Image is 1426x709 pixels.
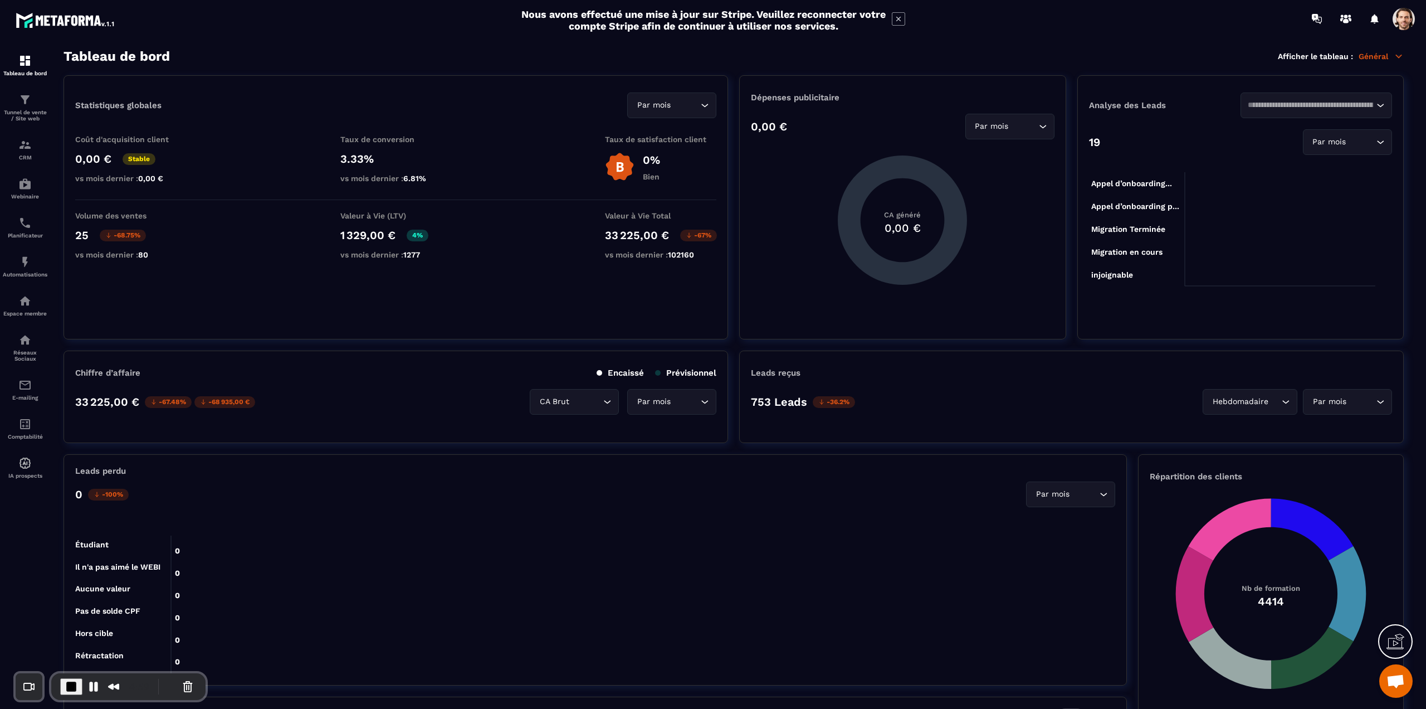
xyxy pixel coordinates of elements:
img: formation [18,54,32,67]
div: Search for option [1203,389,1297,415]
a: automationsautomationsEspace membre [3,286,47,325]
p: Statistiques globales [75,100,162,110]
p: vs mois dernier : [75,250,187,259]
p: Bien [643,172,660,181]
p: Taux de satisfaction client [605,135,716,144]
span: Par mois [634,396,673,408]
p: Afficher le tableau : [1278,52,1353,61]
p: vs mois dernier : [340,174,452,183]
tspan: Migration Terminée [1091,225,1165,234]
p: -67.48% [145,396,192,408]
input: Search for option [1248,99,1374,111]
tspan: Il n'a pas aimé le WEBI [75,562,160,571]
span: Par mois [1033,488,1072,501]
p: -68 935,00 € [194,396,255,408]
input: Search for option [673,99,698,111]
p: Taux de conversion [340,135,452,144]
p: Chiffre d’affaire [75,368,140,378]
p: Stable [123,153,155,165]
p: 25 [75,229,89,242]
a: automationsautomationsAutomatisations [3,247,47,286]
input: Search for option [1011,120,1036,133]
p: -100% [88,489,129,501]
tspan: Aucune valeur [75,584,130,593]
input: Search for option [1271,396,1279,408]
p: 4% [407,230,428,241]
a: formationformationTableau de bord [3,46,47,85]
span: 0,00 € [138,174,163,183]
img: scheduler [18,216,32,230]
p: -68.75% [100,230,146,241]
a: formationformationTunnel de vente / Site web [3,85,47,130]
span: Par mois [1310,136,1349,148]
a: emailemailE-mailing [3,370,47,409]
span: CA Brut [537,396,572,408]
a: social-networksocial-networkRéseaux Sociaux [3,325,47,370]
img: automations [18,255,32,269]
p: Automatisations [3,271,47,278]
p: 0,00 € [75,152,111,166]
tspan: Appel d’onboarding p... [1091,202,1179,211]
div: Search for option [1241,93,1392,118]
img: automations [18,457,32,470]
p: Valeur à Vie Total [605,211,716,220]
p: Volume des ventes [75,211,187,220]
span: 102160 [668,250,694,259]
p: Leads reçus [751,368,800,378]
p: Valeur à Vie (LTV) [340,211,452,220]
img: email [18,378,32,392]
tspan: Migration en cours [1091,247,1162,257]
tspan: Étudiant [75,540,109,549]
p: Dépenses publicitaire [751,93,1054,103]
tspan: Rétractation [75,651,124,660]
img: social-network [18,333,32,347]
a: formationformationCRM [3,130,47,169]
p: Coût d'acquisition client [75,135,187,144]
img: automations [18,294,32,308]
input: Search for option [673,396,698,408]
p: vs mois dernier : [340,250,452,259]
div: Search for option [1303,389,1392,415]
p: Espace membre [3,310,47,317]
p: 33 225,00 € [605,229,669,242]
p: Encaissé [597,368,644,378]
img: logo [16,10,116,30]
p: 0 [75,488,82,501]
div: Search for option [627,389,716,415]
a: automationsautomationsWebinaire [3,169,47,208]
p: 19 [1089,135,1100,149]
span: 80 [138,250,148,259]
a: accountantaccountantComptabilité [3,409,47,448]
h2: Nous avons effectué une mise à jour sur Stripe. Veuillez reconnecter votre compte Stripe afin de ... [521,8,886,32]
div: Search for option [530,389,619,415]
tspan: injoignable [1091,270,1132,280]
p: Leads perdu [75,466,126,476]
p: Planificateur [3,232,47,239]
p: Analyse des Leads [1089,100,1241,110]
span: 1277 [403,250,420,259]
p: Réseaux Sociaux [3,349,47,362]
p: Tableau de bord [3,70,47,76]
p: vs mois dernier : [75,174,187,183]
p: 3.33% [340,152,452,166]
input: Search for option [572,396,600,408]
img: accountant [18,417,32,431]
p: 0,00 € [751,120,787,133]
p: E-mailing [3,395,47,401]
p: Prévisionnel [655,368,716,378]
p: Général [1359,51,1404,61]
span: Par mois [634,99,673,111]
a: schedulerschedulerPlanificateur [3,208,47,247]
img: b-badge-o.b3b20ee6.svg [605,152,634,182]
p: IA prospects [3,473,47,479]
img: formation [18,93,32,106]
div: Search for option [627,93,716,118]
p: vs mois dernier : [605,250,716,259]
tspan: Pas de solde CPF [75,606,140,615]
p: 1 329,00 € [340,229,395,242]
span: Hebdomadaire [1210,396,1271,408]
img: automations [18,177,32,191]
input: Search for option [1072,488,1097,501]
input: Search for option [1349,136,1374,148]
p: -36.2% [813,396,855,408]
